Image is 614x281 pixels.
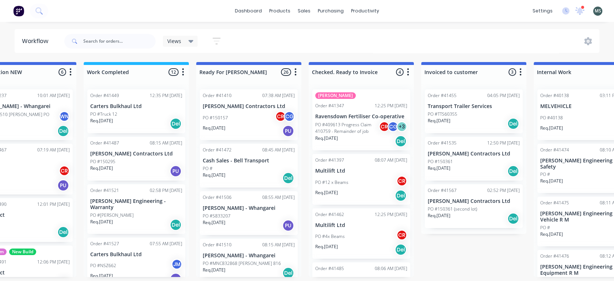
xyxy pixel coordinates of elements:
[203,205,295,211] p: [PERSON_NAME] - Whangarei
[57,125,69,137] div: Del
[507,213,519,224] div: Del
[540,178,563,184] p: Req. [DATE]
[395,244,407,255] div: Del
[37,201,70,208] div: 12:01 PM [DATE]
[90,118,113,124] p: Req. [DATE]
[540,171,550,178] p: PO #
[59,111,70,122] div: WN
[37,147,70,153] div: 07:19 AM [DATE]
[375,103,407,109] div: 12:25 PM [DATE]
[315,157,344,163] div: Order #41397
[57,226,69,238] div: Del
[428,140,457,146] div: Order #41535
[150,92,182,99] div: 12:35 PM [DATE]
[83,34,156,49] input: Search for orders...
[90,187,119,194] div: Order #41521
[90,198,182,211] p: [PERSON_NAME] Engineering - Warranty
[203,158,295,164] p: Cash Sales - Bell Transport
[203,165,213,172] p: PO #
[203,172,225,178] p: Req. [DATE]
[428,103,520,109] p: Transport Trailer Services
[395,190,407,201] div: Del
[231,5,266,16] a: dashboard
[90,140,119,146] div: Order #41487
[203,194,232,201] div: Order #41506
[315,122,379,135] p: PO #409613 Progress Claim 410759 - Remainder of job
[315,103,344,109] div: Order #41347
[9,249,36,255] div: New Build
[540,115,563,121] p: PO #40138
[203,103,295,109] p: [PERSON_NAME] Contractors Ltd
[315,211,344,218] div: Order #41462
[347,5,383,16] div: productivity
[203,219,225,226] p: Req. [DATE]
[595,8,601,14] span: MS
[90,273,113,279] p: Req. [DATE]
[87,89,185,133] div: Order #4144912:35 PM [DATE]Carters Bulkhaul LtdPO #Truck 12Req.[DATE]Del
[90,262,116,269] p: PO #NSZ662
[315,265,344,272] div: Order #41485
[200,144,298,188] div: Order #4147208:45 AM [DATE]Cash Sales - Bell TransportPO #Req.[DATE]Del
[170,118,182,130] div: Del
[396,230,407,240] div: CR
[315,189,338,196] p: Req. [DATE]
[428,206,477,212] p: PO #150361 (second lot)
[37,92,70,99] div: 10:01 AM [DATE]
[314,5,347,16] div: purchasing
[315,179,348,186] p: PO #12 x Beams
[262,194,295,201] div: 08:55 AM [DATE]
[428,111,457,118] p: PO #TTS60355
[171,259,182,270] div: JM
[90,165,113,172] p: Req. [DATE]
[375,211,407,218] div: 12:25 PM [DATE]
[90,240,119,247] div: Order #41527
[294,5,314,16] div: sales
[150,240,182,247] div: 07:55 AM [DATE]
[90,103,182,109] p: Carters Bulkhaul Ltd
[262,147,295,153] div: 08:45 AM [DATE]
[315,113,407,120] p: Ravensdown Fertiliser Co-operative
[13,5,24,16] img: Factory
[375,157,407,163] div: 08:07 AM [DATE]
[282,220,294,231] div: PU
[428,212,450,219] p: Req. [DATE]
[90,212,134,219] p: PO #[PERSON_NAME]
[282,267,294,279] div: Del
[282,172,294,184] div: Del
[57,180,69,191] div: PU
[266,5,294,16] div: products
[540,231,563,238] p: Req. [DATE]
[90,251,182,258] p: Carters Bulkhaul Ltd
[170,165,182,177] div: PU
[22,37,52,46] div: Workflow
[529,5,556,16] div: settings
[425,137,523,181] div: Order #4153512:50 PM [DATE][PERSON_NAME] Contractors LtdPO #150361Req.[DATE]Del
[312,208,410,259] div: Order #4146212:25 PM [DATE]Multilift LtdPO #4x BeamsCRReq.[DATE]Del
[388,121,398,132] div: CG
[312,89,410,150] div: [PERSON_NAME]Order #4134712:25 PM [DATE]Ravensdown Fertiliser Co-operativePO #409613 Progress Cla...
[540,125,563,131] p: Req. [DATE]
[59,165,70,176] div: CR
[200,89,298,140] div: Order #4141007:38 AM [DATE][PERSON_NAME] Contractors LtdPO #150157CRCGReq.[DATE]PU
[396,176,407,186] div: CR
[428,187,457,194] div: Order #41567
[540,92,569,99] div: Order #40138
[87,184,185,234] div: Order #4152102:58 PM [DATE][PERSON_NAME] Engineering - WarrantyPO #[PERSON_NAME]Req.[DATE]Del
[487,92,520,99] div: 04:05 PM [DATE]
[315,222,407,228] p: Multilift Ltd
[262,92,295,99] div: 07:38 AM [DATE]
[540,253,569,259] div: Order #41476
[275,111,286,122] div: CR
[396,121,407,132] div: + 3
[90,219,113,225] p: Req. [DATE]
[200,191,298,235] div: Order #4150608:55 AM [DATE][PERSON_NAME] - WhangareiPO #S833207Req.[DATE]PU
[428,165,450,172] p: Req. [DATE]
[90,111,117,118] p: PO #Truck 12
[425,184,523,228] div: Order #4156702:52 PM [DATE][PERSON_NAME] Contractors LtdPO #150361 (second lot)Req.[DATE]Del
[540,224,550,231] p: PO #
[312,154,410,205] div: Order #4139708:07 AM [DATE]Multilift LtdPO #12 x BeamsCRReq.[DATE]Del
[375,265,407,272] div: 08:06 AM [DATE]
[203,115,228,121] p: PO #150157
[315,92,356,99] div: [PERSON_NAME]
[167,37,181,45] span: Views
